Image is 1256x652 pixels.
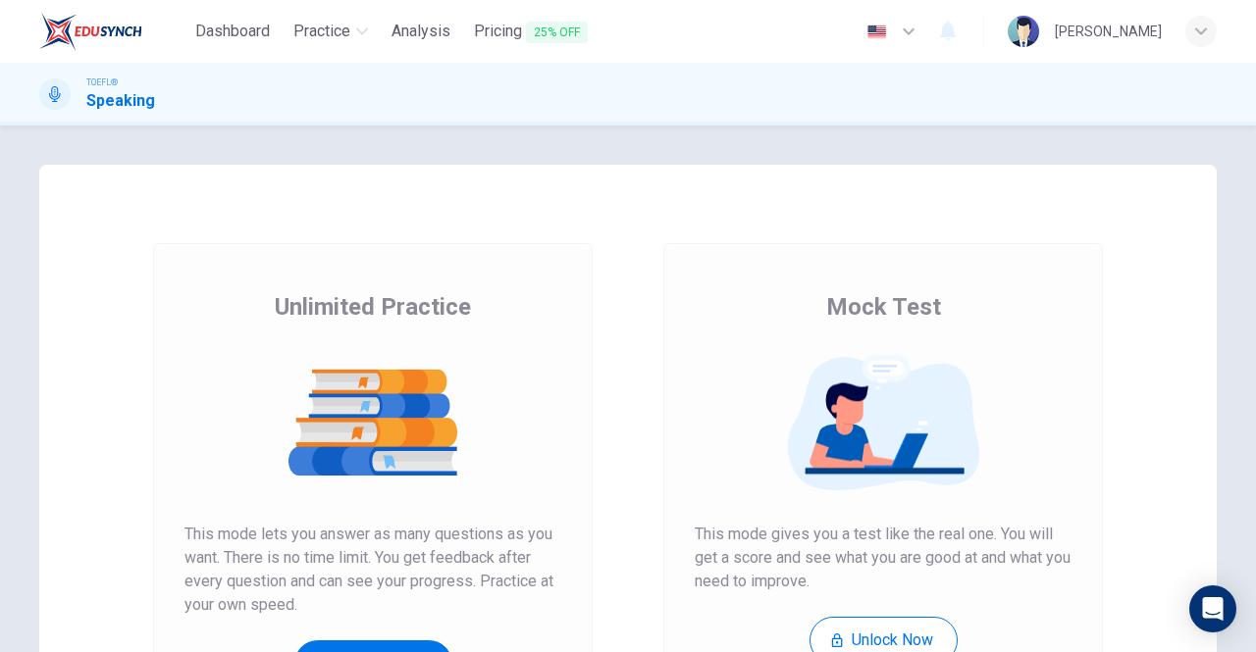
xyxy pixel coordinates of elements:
[1189,585,1236,632] div: Open Intercom Messenger
[39,12,187,51] a: EduSynch logo
[1008,16,1039,47] img: Profile picture
[86,89,155,113] h1: Speaking
[384,14,458,49] button: Analysis
[275,291,471,323] span: Unlimited Practice
[826,291,941,323] span: Mock Test
[864,25,889,39] img: en
[86,75,118,89] span: TOEFL®
[184,523,561,617] span: This mode lets you answer as many questions as you want. There is no time limit. You get feedback...
[695,523,1072,593] span: This mode gives you a test like the real one. You will get a score and see what you are good at a...
[526,22,588,43] span: 25% OFF
[187,14,278,50] a: Dashboard
[384,14,458,50] a: Analysis
[187,14,278,49] button: Dashboard
[466,14,596,50] button: Pricing25% OFF
[195,20,270,43] span: Dashboard
[392,20,450,43] span: Analysis
[39,12,142,51] img: EduSynch logo
[1055,20,1162,43] div: [PERSON_NAME]
[286,14,376,49] button: Practice
[293,20,350,43] span: Practice
[474,20,588,44] span: Pricing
